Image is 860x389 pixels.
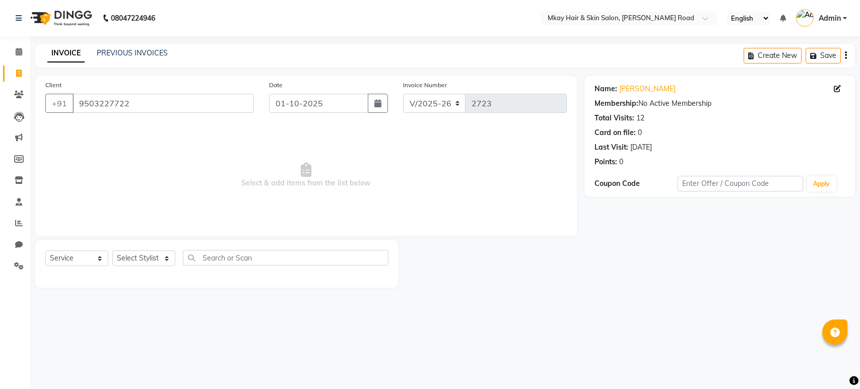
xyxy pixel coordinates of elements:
div: Points: [594,157,617,167]
button: Apply [807,176,836,191]
div: Coupon Code [594,178,678,189]
button: Save [806,48,841,63]
input: Search by Name/Mobile/Email/Code [73,94,254,113]
label: Invoice Number [403,81,447,90]
div: [DATE] [630,142,652,153]
button: +91 [45,94,74,113]
input: Enter Offer / Coupon Code [678,176,803,191]
div: 0 [638,127,642,138]
div: No Active Membership [594,98,845,109]
iframe: chat widget [818,349,850,379]
div: Card on file: [594,127,636,138]
div: Last Visit: [594,142,628,153]
div: 12 [636,113,644,123]
img: logo [26,4,95,32]
div: Membership: [594,98,638,109]
label: Client [45,81,61,90]
a: PREVIOUS INVOICES [97,48,168,57]
input: Search or Scan [183,250,388,266]
label: Date [269,81,283,90]
span: Admin [819,13,841,24]
a: [PERSON_NAME] [619,84,676,94]
b: 08047224946 [111,4,155,32]
img: Admin [796,9,814,27]
a: INVOICE [47,44,85,62]
div: Total Visits: [594,113,634,123]
div: Name: [594,84,617,94]
span: Select & add items from the list below [45,125,567,226]
div: 0 [619,157,623,167]
button: Create New [744,48,802,63]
